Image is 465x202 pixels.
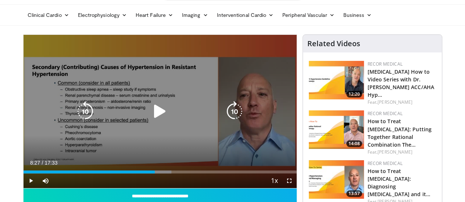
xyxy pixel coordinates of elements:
a: Interventional Cardio [212,8,278,22]
a: 13:57 [309,160,364,199]
a: How to Treat [MEDICAL_DATA]: Putting Together Rational Combination The… [368,118,432,148]
a: Electrophysiology [74,8,131,22]
a: Clinical Cardio [23,8,74,22]
div: Feat. [368,99,436,106]
span: / [42,160,43,166]
a: Heart Failure [131,8,178,22]
img: ca39d7e0-2dda-4450-bd68-fdac3081aed3.150x105_q85_crop-smart_upscale.jpg [309,61,364,99]
h4: Related Videos [307,39,360,48]
img: 6e35119b-2341-4763-b4bf-2ef279db8784.jpg.150x105_q85_crop-smart_upscale.jpg [309,160,364,199]
button: Mute [38,173,53,188]
div: Feat. [368,149,436,155]
span: 17:33 [44,160,57,166]
button: Fullscreen [282,173,297,188]
a: [MEDICAL_DATA] How to Video Series with Dr. [PERSON_NAME] ACC/AHA Hyp… [368,68,434,98]
a: Peripheral Vascular [278,8,339,22]
a: Recor Medical [368,160,403,166]
a: Recor Medical [368,61,403,67]
span: 13:57 [346,190,362,197]
span: 12:20 [346,91,362,98]
span: 8:27 [30,160,40,166]
a: [PERSON_NAME] [378,99,412,105]
a: Recor Medical [368,110,403,117]
a: [PERSON_NAME] [378,149,412,155]
div: Progress Bar [24,170,297,173]
a: Imaging [178,8,212,22]
span: 14:08 [346,140,362,147]
button: Play [24,173,38,188]
img: aa0c1c4c-505f-4390-be68-90f38cd57539.png.150x105_q85_crop-smart_upscale.png [309,110,364,149]
a: 14:08 [309,110,364,149]
button: Playback Rate [267,173,282,188]
a: 12:20 [309,61,364,99]
video-js: Video Player [24,35,297,188]
a: Business [339,8,376,22]
a: How to Treat [MEDICAL_DATA]: Diagnosing [MEDICAL_DATA] and it… [368,168,430,198]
